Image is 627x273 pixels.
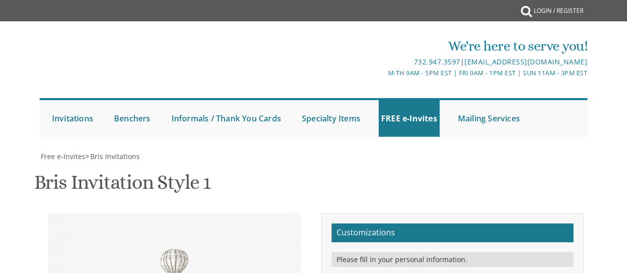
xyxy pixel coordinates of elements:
h2: Customizations [332,223,573,242]
a: Invitations [50,100,96,137]
div: | [223,56,587,68]
a: 732.947.3597 [414,57,460,66]
a: Benchers [112,100,153,137]
div: Please fill in your personal information. [332,252,573,267]
h1: Bris Invitation Style 1 [34,171,211,201]
a: Bris Invitations [89,152,140,161]
span: Bris Invitations [90,152,140,161]
a: Informals / Thank You Cards [169,100,284,137]
div: M-Th 9am - 5pm EST | Fri 9am - 1pm EST | Sun 11am - 3pm EST [223,68,587,78]
a: FREE e-Invites [379,100,440,137]
a: Specialty Items [299,100,363,137]
a: [EMAIL_ADDRESS][DOMAIN_NAME] [464,57,587,66]
span: Free e-Invites [41,152,85,161]
a: Mailing Services [456,100,522,137]
a: Free e-Invites [40,152,85,161]
span: > [85,152,140,161]
div: We're here to serve you! [223,36,587,56]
